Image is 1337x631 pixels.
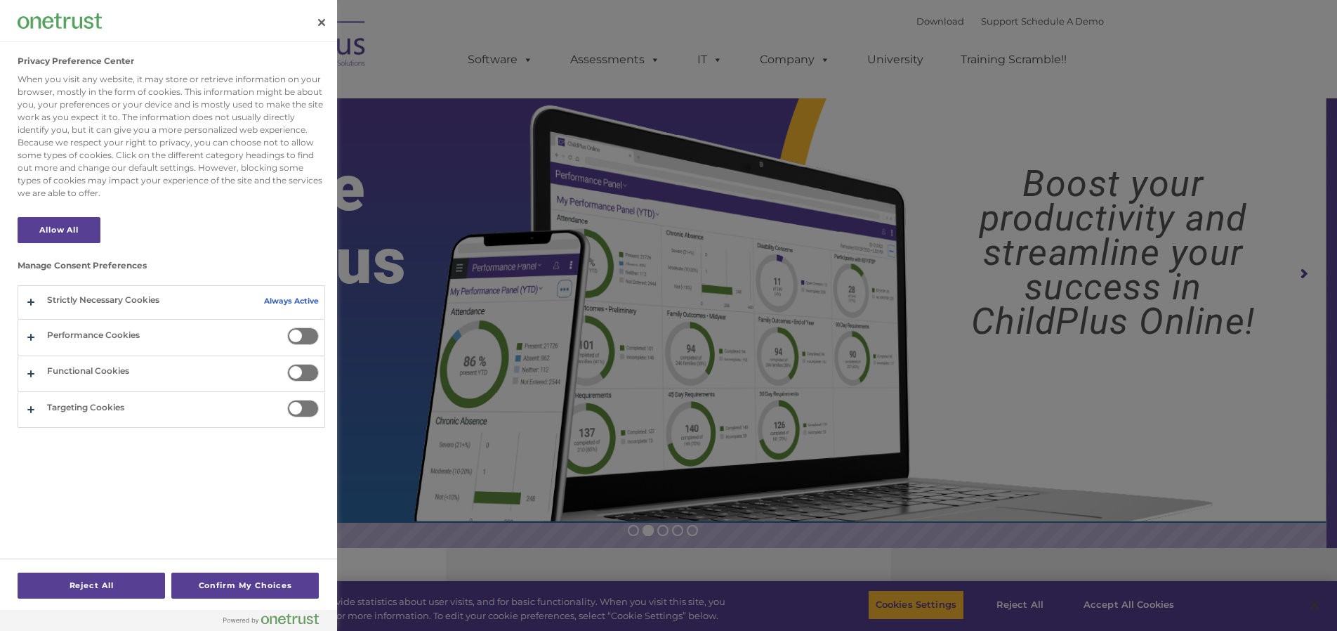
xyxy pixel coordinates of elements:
span: Last name [195,93,238,103]
h3: Manage Consent Preferences [18,261,325,278]
img: Company Logo [18,13,102,28]
a: Powered by OneTrust Opens in a new Tab [223,613,330,631]
h2: Privacy Preference Center [18,56,134,66]
button: Close [306,7,337,38]
span: Phone number [195,150,255,161]
button: Confirm My Choices [171,573,319,599]
img: Powered by OneTrust Opens in a new Tab [223,613,319,625]
div: When you visit any website, it may store or retrieve information on your browser, mostly in the f... [18,73,325,200]
button: Allow All [18,217,100,243]
div: Company Logo [18,7,102,35]
button: Reject All [18,573,165,599]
